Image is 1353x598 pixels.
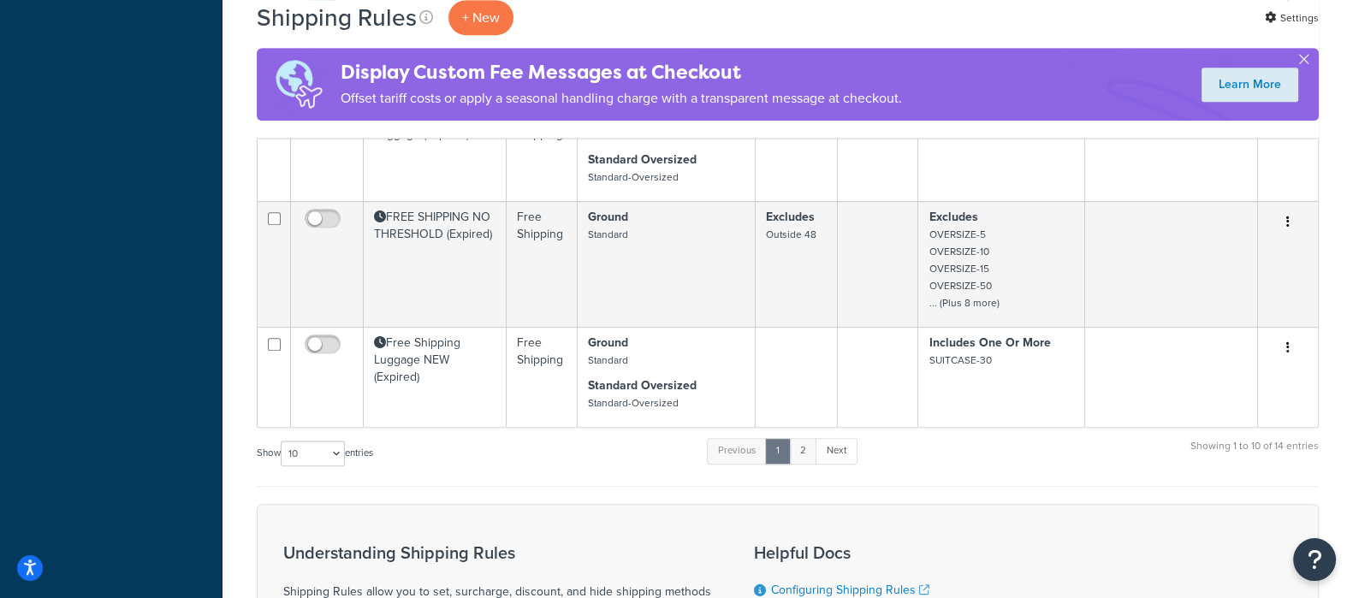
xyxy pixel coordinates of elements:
small: Standard-Oversized [588,395,679,411]
a: Settings [1265,6,1319,30]
div: Showing 1 to 10 of 14 entries [1190,436,1319,473]
h4: Display Custom Fee Messages at Checkout [341,58,902,86]
a: Learn More [1202,68,1298,102]
strong: Ground [588,334,628,352]
strong: Excludes [766,208,815,226]
small: Outside 48 [766,227,816,242]
a: 2 [789,438,817,464]
td: Free Shipping [507,101,578,201]
img: duties-banner-06bc72dcb5fe05cb3f9472aba00be2ae8eb53ab6f0d8bb03d382ba314ac3c341.png [257,48,341,121]
small: Standard [588,352,628,368]
button: Open Resource Center [1293,538,1336,581]
td: Free Shipping [507,327,578,427]
p: Offset tariff costs or apply a seasonal handling charge with a transparent message at checkout. [341,86,902,110]
strong: Standard Oversized [588,151,697,169]
a: Next [816,438,857,464]
h3: Helpful Docs [754,543,1035,562]
a: 1 [765,438,791,464]
a: Previous [707,438,767,464]
strong: Ground [588,208,628,226]
small: Standard [588,227,628,242]
td: Free Shipping Luggage NEW (Expired) [364,327,507,427]
strong: Excludes [929,208,977,226]
small: Standard-Oversized [588,169,679,185]
strong: Standard Oversized [588,376,697,394]
small: SUITCASE-30 [929,352,991,368]
td: Free Shipping [507,201,578,327]
select: Showentries [281,441,345,466]
h3: Understanding Shipping Rules [283,543,711,562]
label: Show entries [257,441,373,466]
td: Free Shipping Luggage (Expired) [364,101,507,201]
td: FREE SHIPPING NO THRESHOLD (Expired) [364,201,507,327]
strong: Includes One Or More [929,334,1050,352]
small: OVERSIZE-5 OVERSIZE-10 OVERSIZE-15 OVERSIZE-50 ... (Plus 8 more) [929,227,999,311]
h1: Shipping Rules [257,1,417,34]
